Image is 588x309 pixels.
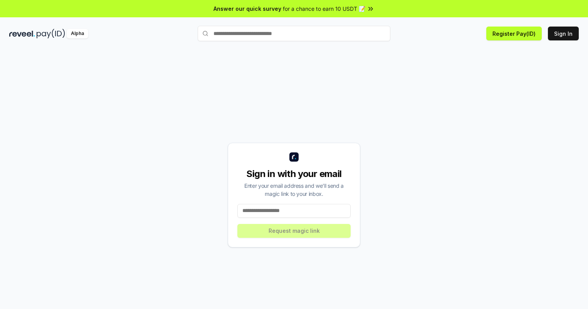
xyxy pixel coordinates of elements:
div: Alpha [67,29,88,38]
button: Sign In [548,27,579,40]
div: Sign in with your email [237,168,351,180]
button: Register Pay(ID) [486,27,542,40]
span: for a chance to earn 10 USDT 📝 [283,5,365,13]
img: logo_small [289,152,299,162]
span: Answer our quick survey [213,5,281,13]
img: reveel_dark [9,29,35,38]
img: pay_id [37,29,65,38]
div: Enter your email address and we’ll send a magic link to your inbox. [237,182,351,198]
